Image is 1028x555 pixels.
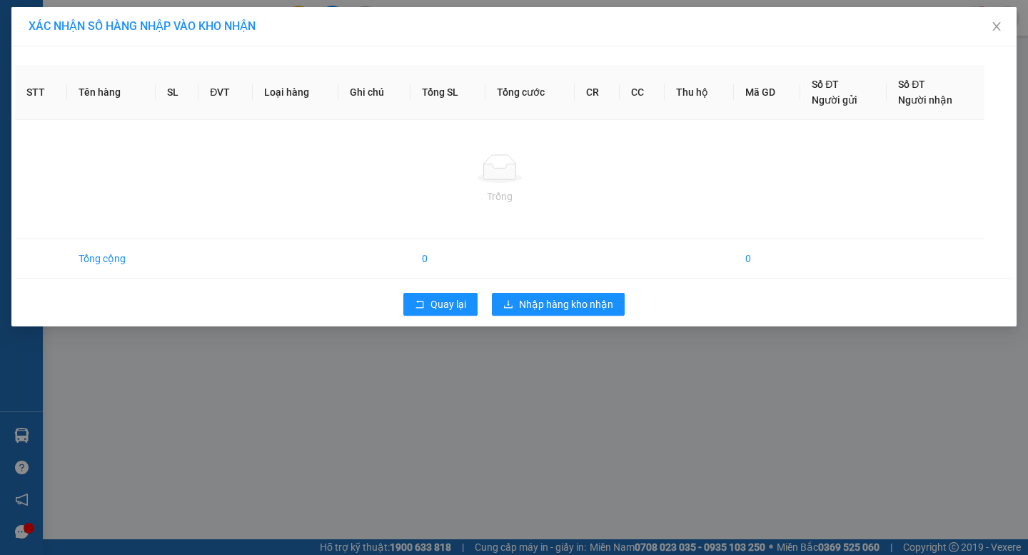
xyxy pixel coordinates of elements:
[620,65,665,120] th: CC
[898,94,952,106] span: Người nhận
[519,296,613,312] span: Nhập hàng kho nhận
[403,293,478,316] button: rollbackQuay lại
[26,189,973,204] div: Trống
[812,79,839,90] span: Số ĐT
[991,21,1002,32] span: close
[492,293,625,316] button: downloadNhập hàng kho nhận
[410,65,485,120] th: Tổng SL
[156,65,199,120] th: SL
[29,19,256,33] span: XÁC NHẬN SỐ HÀNG NHẬP VÀO KHO NHẬN
[430,296,466,312] span: Quay lại
[253,65,338,120] th: Loại hàng
[812,94,857,106] span: Người gửi
[410,239,485,279] td: 0
[503,299,513,311] span: download
[485,65,575,120] th: Tổng cước
[734,239,800,279] td: 0
[734,65,800,120] th: Mã GD
[198,65,253,120] th: ĐVT
[575,65,620,120] th: CR
[15,65,67,120] th: STT
[977,7,1017,47] button: Close
[898,79,925,90] span: Số ĐT
[67,65,156,120] th: Tên hàng
[338,65,410,120] th: Ghi chú
[415,299,425,311] span: rollback
[67,239,156,279] td: Tổng cộng
[665,65,734,120] th: Thu hộ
